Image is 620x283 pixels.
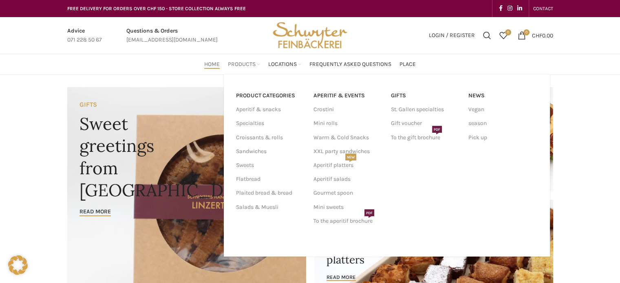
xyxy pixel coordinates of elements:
a: Croissants & rolls [236,131,304,145]
img: Schwyter Bakery [270,17,350,54]
a: season [468,116,538,130]
font: Gifts [391,92,406,99]
a: Warm & Cold Snacks [313,131,383,145]
font: Frequently Asked Questions [309,61,391,68]
a: Sweets [236,158,304,172]
font: Crostini [313,106,334,113]
font: Locations [268,61,297,68]
a: Mini sweets [313,200,383,214]
a: 0 [495,27,512,44]
a: Frequently Asked Questions [309,56,391,72]
a: To the gift brochurePDF [391,131,460,145]
font: FREE DELIVERY FOR ORDERS OVER CHF 150 - STORE COLLECTION ALWAYS FREE [67,6,246,11]
a: Gift voucher [391,116,460,130]
bdi: 0.00 [532,32,553,39]
a: Aperitif salads [313,172,383,186]
font: Aperitif & snacks [236,106,281,113]
font: Place [399,61,416,68]
a: Sandwiches [236,145,304,158]
font: Pick up [468,134,487,141]
a: PRODUCT CATEGORIES [236,89,304,103]
font: Products [228,61,256,68]
a: Site logo [270,31,350,38]
a: XXL party sandwiches [313,145,383,158]
font: Home [204,61,220,68]
a: Plaited bread & bread [236,186,304,200]
a: Place [399,56,416,72]
font: Sweets [236,162,254,169]
a: Infobox link [126,26,218,45]
a: Aperitif & snacks [236,103,304,116]
font: Warm & Cold Snacks [313,134,369,141]
a: Seek [479,27,495,44]
a: Home [204,56,220,72]
a: Login / Register [425,27,479,44]
a: Pick up [468,131,538,145]
a: To the aperitif brochurePDF [313,214,383,228]
a: Salads & Muesli [236,200,304,214]
font: Croissants & rolls [236,134,283,141]
font: Gourmet spoon [313,189,353,196]
font: News [468,92,485,99]
font: PDF [434,127,440,132]
a: Aperitif plattersNEW [313,158,383,172]
div: My wish list [495,27,512,44]
a: LinkedIn social link [515,3,525,14]
div: Main navigation [63,56,557,72]
a: Facebook social link [496,3,505,14]
a: Gourmet spoon [313,186,383,200]
font: Salads & Muesli [236,204,278,211]
font: Login / Register [429,32,475,39]
a: Crostini [313,103,383,116]
a: Vegan [468,103,538,116]
a: 0 CHF0.00 [514,27,557,44]
a: Mini rolls [313,116,383,130]
font: Specialties [236,120,264,127]
a: Infobox link [67,26,102,45]
font: To the aperitif brochure [313,217,373,224]
font: To the gift brochure [391,134,440,141]
a: Gifts [391,89,460,103]
font: Vegan [468,106,484,113]
span: CHF [532,32,542,39]
a: Flatbread [236,172,304,186]
a: Instagram social link [505,3,515,14]
font: NEW [347,155,355,159]
font: Gift voucher [391,120,422,127]
a: CONTACT [533,0,553,17]
font: St. Gallen specialties [391,106,444,113]
font: Sandwiches [236,148,267,155]
font: Mini rolls [313,120,338,127]
font: Plaited bread & bread [236,189,292,196]
a: Products [228,56,260,72]
a: St. Gallen specialties [391,103,460,116]
font: season [468,120,487,127]
font: Mini sweets [313,204,344,211]
font: PRODUCT CATEGORIES [236,92,295,99]
font: Flatbread [236,176,260,182]
font: Aperitif salads [313,176,351,182]
font: CONTACT [533,6,553,11]
span: 0 [523,29,530,35]
font: XXL party sandwiches [313,148,370,155]
font: Aperitif platters [313,162,353,169]
a: APERITIF & EVENTS [313,89,383,103]
a: Specialties [236,116,304,130]
font: 0 [507,30,509,34]
a: Locations [268,56,301,72]
font: PDF [366,211,373,215]
div: Secondary navigation [529,0,557,17]
font: APERITIF & EVENTS [313,92,365,99]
